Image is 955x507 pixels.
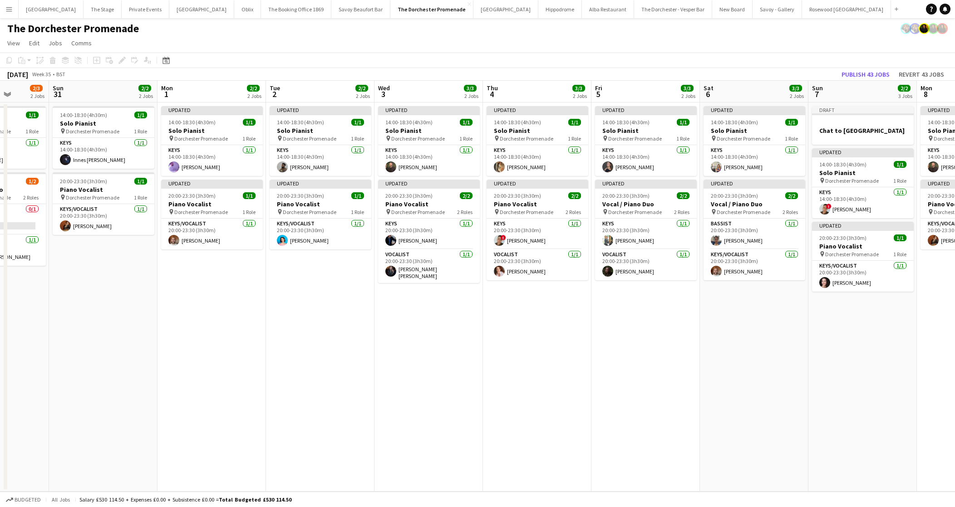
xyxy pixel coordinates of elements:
[704,106,805,176] div: Updated14:00-18:30 (4h30m)1/1Solo Pianist Dorchester Promenade1 RoleKeys1/114:00-18:30 (4h30m)[PE...
[53,106,154,169] div: 14:00-18:30 (4h30m)1/1Solo Pianist Dorchester Promenade1 RoleKeys1/114:00-18:30 (4h30m)Innes [PER...
[378,219,480,249] app-card-role: Keys1/120:00-23:30 (3h30m)[PERSON_NAME]
[681,85,694,92] span: 3/3
[582,0,634,18] button: Alba Restaurant
[704,219,805,249] app-card-role: Bassist1/120:00-23:30 (3h30m)[PERSON_NAME]
[30,85,43,92] span: 2/3
[270,219,371,249] app-card-role: Keys/Vocalist1/120:00-23:30 (3h30m)[PERSON_NAME]
[595,145,697,176] app-card-role: Keys1/114:00-18:30 (4h30m)[PERSON_NAME]
[717,135,770,142] span: Dorchester Promenade
[494,192,541,199] span: 20:00-23:30 (3h30m)
[602,119,650,126] span: 14:00-18:30 (4h30m)
[704,200,805,208] h3: Vocal / Piano Duo
[595,106,697,113] div: Updated
[753,0,802,18] button: Savoy - Gallery
[898,85,911,92] span: 2/2
[608,209,662,215] span: Dorchester Promenade
[838,68,893,80] button: Publish 43 jobs
[219,496,291,503] span: Total Budgeted £530 114.50
[45,37,66,49] a: Jobs
[937,23,948,34] app-user-avatar: Celine Amara
[825,251,879,258] span: Dorchester Promenade
[7,22,139,35] h1: The Dorchester Promenade
[825,177,879,184] span: Dorchester Promenade
[60,178,107,185] span: 20:00-23:30 (3h30m)
[268,89,280,99] span: 2
[161,84,173,92] span: Mon
[270,84,280,92] span: Tue
[677,119,689,126] span: 1/1
[30,71,53,78] span: Week 35
[457,209,473,215] span: 2 Roles
[50,496,72,503] span: All jobs
[595,84,602,92] span: Fri
[134,194,147,201] span: 1 Role
[161,219,263,249] app-card-role: Keys/Vocalist1/120:00-23:30 (3h30m)[PERSON_NAME]
[53,204,154,235] app-card-role: Keys/Vocalist1/120:00-23:30 (3h30m)[PERSON_NAME]
[355,85,368,92] span: 2/2
[51,89,64,99] span: 31
[15,497,41,503] span: Budgeted
[391,135,445,142] span: Dorchester Promenade
[677,192,689,199] span: 2/2
[826,204,832,209] span: !
[785,119,798,126] span: 1/1
[351,135,364,142] span: 1 Role
[595,249,697,280] app-card-role: Vocalist1/120:00-23:30 (3h30m)[PERSON_NAME]
[487,219,588,249] app-card-role: Keys1/120:00-23:30 (3h30m)![PERSON_NAME]
[270,180,371,249] app-job-card: Updated20:00-23:30 (3h30m)1/1Piano Vocalist Dorchester Promenade1 RoleKeys/Vocalist1/120:00-23:30...
[919,23,930,34] app-user-avatar: Celine Amara
[487,127,588,135] h3: Solo Pianist
[169,0,234,18] button: [GEOGRAPHIC_DATA]
[464,93,478,99] div: 2 Jobs
[161,106,263,176] app-job-card: Updated14:00-18:30 (4h30m)1/1Solo Pianist Dorchester Promenade1 RoleKeys1/114:00-18:30 (4h30m)[PE...
[351,209,364,215] span: 1 Role
[819,161,866,168] span: 14:00-18:30 (4h30m)
[66,194,119,201] span: Dorchester Promenade
[168,119,216,126] span: 14:00-18:30 (4h30m)
[356,93,370,99] div: 2 Jobs
[812,261,914,292] app-card-role: Keys/Vocalist1/120:00-23:30 (3h30m)[PERSON_NAME]
[919,89,932,99] span: 8
[378,106,480,176] app-job-card: Updated14:00-18:30 (4h30m)1/1Solo Pianist Dorchester Promenade1 RoleKeys1/114:00-18:30 (4h30m)[PE...
[53,84,64,92] span: Sun
[134,178,147,185] span: 1/1
[573,93,587,99] div: 2 Jobs
[894,161,906,168] span: 1/1
[487,106,588,176] div: Updated14:00-18:30 (4h30m)1/1Solo Pianist Dorchester Promenade1 RoleKeys1/114:00-18:30 (4h30m)[PE...
[378,127,480,135] h3: Solo Pianist
[270,106,371,176] div: Updated14:00-18:30 (4h30m)1/1Solo Pianist Dorchester Promenade1 RoleKeys1/114:00-18:30 (4h30m)[PE...
[895,68,948,80] button: Revert 43 jobs
[487,84,498,92] span: Thu
[71,39,92,47] span: Comms
[270,106,371,113] div: Updated
[485,89,498,99] span: 4
[634,0,712,18] button: The Dorchester - Vesper Bar
[139,93,153,99] div: 2 Jobs
[283,209,336,215] span: Dorchester Promenade
[79,496,291,503] div: Salary £530 114.50 + Expenses £0.00 + Subsistence £0.00 =
[785,135,798,142] span: 1 Role
[385,119,433,126] span: 14:00-18:30 (4h30m)
[270,145,371,176] app-card-role: Keys1/114:00-18:30 (4h30m)[PERSON_NAME]
[812,127,914,135] h3: Chat to [GEOGRAPHIC_DATA]
[378,84,390,92] span: Wed
[30,93,44,99] div: 2 Jobs
[812,106,914,145] div: DraftChat to [GEOGRAPHIC_DATA]
[487,145,588,176] app-card-role: Keys1/114:00-18:30 (4h30m)[PERSON_NAME]
[595,180,697,280] div: Updated20:00-23:30 (3h30m)2/2Vocal / Piano Duo Dorchester Promenade2 RolesKeys1/120:00-23:30 (3h3...
[391,209,445,215] span: Dorchester Promenade
[277,192,324,199] span: 20:00-23:30 (3h30m)
[712,0,753,18] button: New Board
[283,135,336,142] span: Dorchester Promenade
[161,180,263,187] div: Updated
[351,192,364,199] span: 1/1
[812,148,914,218] app-job-card: Updated14:00-18:30 (4h30m)1/1Solo Pianist Dorchester Promenade1 RoleKeys1/114:00-18:30 (4h30m)![P...
[811,89,823,99] span: 7
[893,177,906,184] span: 1 Role
[572,85,585,92] span: 3/3
[53,172,154,235] div: 20:00-23:30 (3h30m)1/1Piano Vocalist Dorchester Promenade1 RoleKeys/Vocalist1/120:00-23:30 (3h30m...
[494,119,541,126] span: 14:00-18:30 (4h30m)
